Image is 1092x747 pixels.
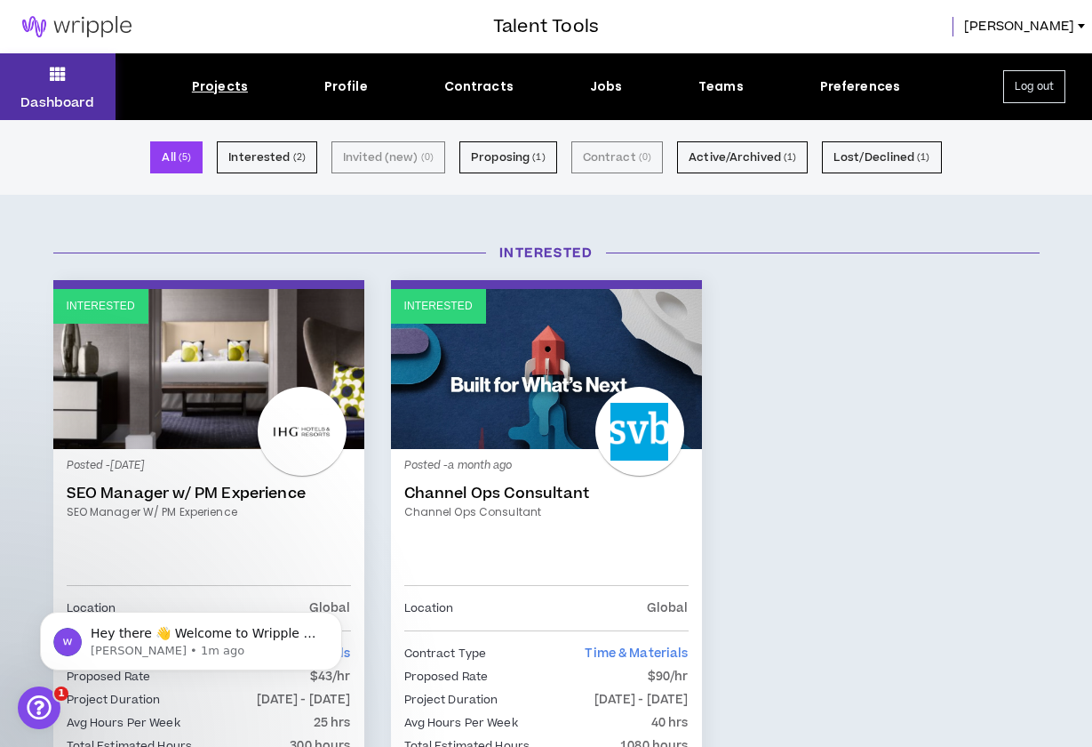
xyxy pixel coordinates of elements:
a: SEO Manager w/ PM Experience [67,504,351,520]
iframe: Intercom notifications message [13,574,369,699]
p: Interested [404,298,473,315]
button: Help [237,555,355,626]
div: Send us a message [36,254,297,273]
p: 40 hrs [651,713,689,733]
h3: Interested [40,244,1053,262]
div: Profile [324,77,368,96]
p: Avg Hours Per Week [67,713,180,733]
button: Active/Archived (1) [677,141,808,173]
p: Posted - [DATE] [67,458,351,474]
div: Send us a messageWe typically reply in a few hours [18,239,338,307]
p: Interested [67,298,135,315]
p: Contract Type [404,644,487,663]
p: Hi [PERSON_NAME] ! [36,126,320,187]
span: Home [39,599,79,612]
button: Log out [1003,70,1065,103]
button: Proposing (1) [459,141,557,173]
h3: Talent Tools [493,13,599,40]
small: ( 1 ) [917,149,929,165]
div: Preferences [820,77,901,96]
small: ( 0 ) [421,149,434,165]
p: Dashboard [20,93,94,112]
p: Avg Hours Per Week [404,713,518,733]
small: ( 5 ) [179,149,191,165]
a: Channel Ops Consultant [404,485,689,502]
span: Help [282,599,310,612]
p: Project Duration [67,690,161,710]
button: Lost/Declined (1) [822,141,941,173]
iframe: Intercom live chat [18,687,60,729]
button: Messages [118,555,236,626]
p: Project Duration [404,690,498,710]
div: We typically reply in a few hours [36,273,297,292]
a: Channel Ops Consultant [404,504,689,520]
span: Time & Materials [585,645,688,663]
small: ( 0 ) [639,149,651,165]
small: ( 1 ) [784,149,796,165]
a: Interested [53,289,364,449]
p: [DATE] - [DATE] [257,690,351,710]
img: Profile image for Morgan [279,28,315,64]
button: Contract (0) [571,141,663,173]
span: Messages [147,599,209,612]
button: Invited (new) (0) [331,141,445,173]
img: logo [36,34,68,62]
div: Teams [698,77,744,96]
p: [DATE] - [DATE] [594,690,689,710]
p: Posted - a month ago [404,458,689,474]
p: Location [404,598,454,618]
p: Proposed Rate [404,667,489,687]
p: 25 hrs [314,713,351,733]
div: Jobs [590,77,623,96]
div: Contracts [444,77,514,96]
p: How can we help? [36,187,320,217]
small: ( 2 ) [293,149,306,165]
p: $90/hr [648,667,689,687]
span: [PERSON_NAME] [964,17,1074,36]
a: Interested [391,289,702,449]
span: 1 [54,687,68,701]
button: Interested (2) [217,141,317,173]
a: SEO Manager w/ PM Experience [67,485,351,502]
button: All (5) [150,141,203,173]
p: Global [647,598,689,618]
small: ( 1 ) [532,149,545,165]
